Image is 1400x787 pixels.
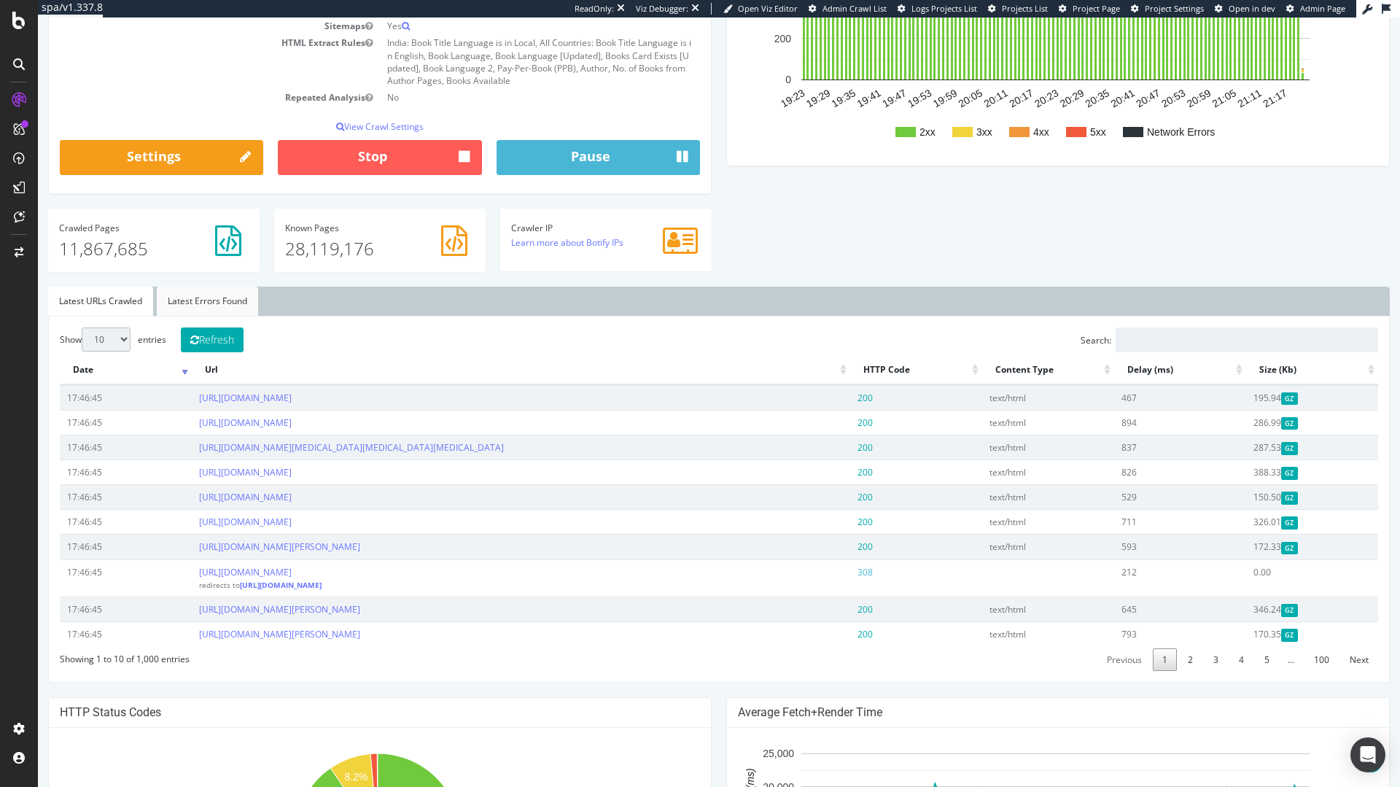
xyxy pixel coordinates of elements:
[636,3,688,15] div: Viz Debugger:
[820,586,835,598] span: 200
[240,123,443,158] button: Stop
[473,219,586,231] a: Learn more about Botify IPs
[154,338,812,367] th: Url: activate to sort column ascending
[1059,3,1120,15] a: Project Page
[1217,631,1241,654] a: 5
[898,3,977,15] a: Logs Projects List
[868,69,896,92] text: 19:53
[22,467,154,492] td: 17:46:45
[1076,492,1208,516] td: 711
[938,109,954,120] text: 3xx
[1215,3,1275,15] a: Open in dev
[21,206,211,215] h4: Pages Crawled
[969,69,997,92] text: 20:17
[1197,69,1226,92] text: 21:11
[161,374,254,387] a: [URL][DOMAIN_NAME]
[1223,69,1251,92] text: 21:17
[820,523,835,535] span: 200
[995,69,1023,92] text: 20:23
[1267,631,1301,654] a: 100
[1208,417,1340,442] td: 287.53
[459,123,662,158] button: Pause
[1076,542,1208,579] td: 212
[1070,69,1099,92] text: 20:41
[817,69,845,92] text: 19:41
[1076,516,1208,541] td: 593
[22,688,662,702] h4: HTTP Status Codes
[10,269,115,298] a: Latest URLs Crawled
[820,449,835,461] span: 200
[1208,392,1340,417] td: 286.99
[1243,474,1260,486] span: Gzipped Content
[1076,467,1208,492] td: 529
[944,579,1076,604] td: text/html
[22,310,128,334] label: Show entries
[725,731,756,743] text: 25,000
[792,69,820,92] text: 19:35
[820,399,835,411] span: 200
[809,3,887,15] a: Admin Crawl List
[1208,542,1340,579] td: 0.00
[747,57,753,69] text: 0
[1145,3,1204,14] span: Project Settings
[1243,375,1260,387] span: Gzipped Content
[22,629,152,648] div: Showing 1 to 10 of 1,000 entries
[161,562,284,573] small: redirects to
[1046,69,1074,92] text: 20:35
[161,548,254,561] a: [URL][DOMAIN_NAME]
[473,206,663,215] h4: Crawler IP
[700,688,1340,702] h4: Average Fetch+Render Time
[944,467,1076,492] td: text/html
[1052,109,1068,120] text: 5xx
[944,442,1076,467] td: text/html
[247,206,437,215] h4: Pages Known
[22,338,154,367] th: Date: activate to sort column ascending
[820,498,835,511] span: 200
[161,498,254,511] a: [URL][DOMAIN_NAME]
[161,449,254,461] a: [URL][DOMAIN_NAME]
[842,69,871,92] text: 19:47
[1078,310,1340,335] input: Search:
[1115,631,1139,654] a: 1
[741,69,769,92] text: 19:23
[944,338,1076,367] th: Content Type: activate to sort column ascending
[1243,586,1260,599] span: Gzipped Content
[22,492,154,516] td: 17:46:45
[1096,69,1124,92] text: 20:47
[247,219,437,244] p: 28,119,176
[1121,69,1150,92] text: 20:53
[1073,3,1120,14] span: Project Page
[1208,492,1340,516] td: 326.01
[1208,604,1340,629] td: 170.35
[766,69,795,92] text: 19:29
[820,374,835,387] span: 200
[342,71,662,88] td: No
[1286,3,1345,15] a: Admin Page
[1076,604,1208,629] td: 793
[1172,69,1201,92] text: 21:05
[1002,3,1048,14] span: Projects List
[1076,579,1208,604] td: 645
[944,69,972,92] text: 20:11
[202,562,284,573] a: [URL][DOMAIN_NAME]
[575,3,614,15] div: ReadOnly:
[944,516,1076,541] td: text/html
[1243,400,1260,412] span: Gzipped Content
[1166,631,1190,654] a: 3
[1243,524,1260,537] span: Gzipped Content
[161,399,254,411] a: [URL][DOMAIN_NAME]
[1302,631,1340,654] a: Next
[1243,424,1260,437] span: Gzipped Content
[1076,392,1208,417] td: 894
[22,604,154,629] td: 17:46:45
[1020,69,1049,92] text: 20:29
[1208,467,1340,492] td: 150.50
[1076,417,1208,442] td: 837
[161,586,322,598] a: [URL][DOMAIN_NAME][PERSON_NAME]
[1131,3,1204,15] a: Project Settings
[161,523,322,535] a: [URL][DOMAIN_NAME][PERSON_NAME]
[944,417,1076,442] td: text/html
[1350,737,1385,772] div: Open Intercom Messenger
